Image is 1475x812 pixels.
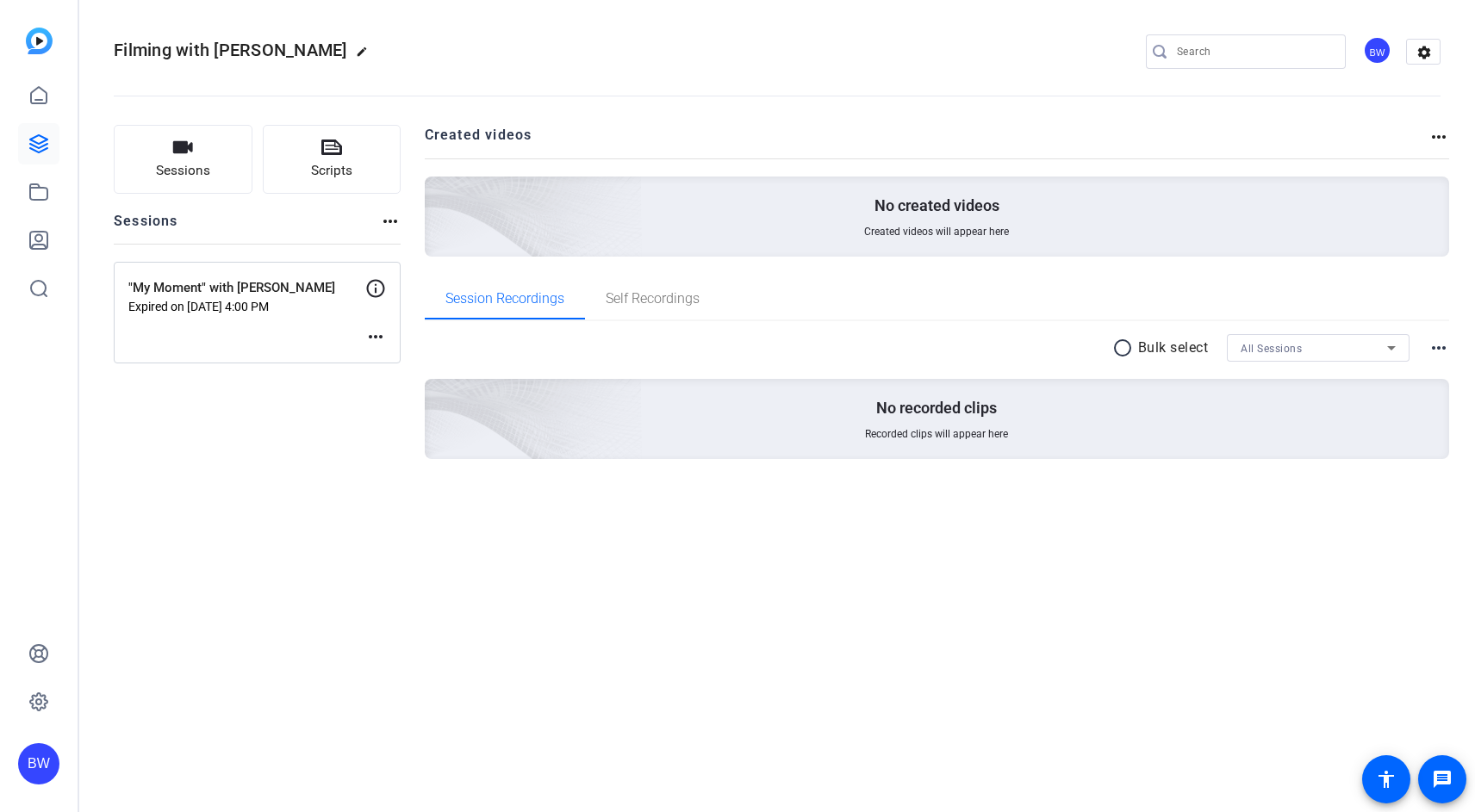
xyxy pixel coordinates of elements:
div: BW [1363,36,1391,65]
button: Sessions [114,125,252,194]
mat-icon: radio_button_unchecked [1112,338,1138,358]
span: All Sessions [1241,343,1302,355]
p: No recorded clips [876,398,997,418]
mat-icon: settings [1407,40,1441,65]
span: Scripts [311,161,352,181]
h2: Created videos [425,125,1429,158]
span: Session Recordings [445,292,564,306]
mat-icon: more_horiz [1428,127,1449,147]
mat-icon: edit [356,46,377,66]
span: Created videos will appear here [864,225,1009,239]
p: Bulk select [1138,338,1209,358]
mat-icon: more_horiz [1428,338,1449,358]
div: BW [18,743,59,784]
input: Search [1177,41,1332,62]
span: Self Recordings [606,292,700,306]
img: embarkstudio-empty-session.png [232,208,643,582]
ngx-avatar: Britney Walters-Chester [1363,36,1393,66]
h2: Sessions [114,211,178,244]
button: Scripts [263,125,401,194]
span: Recorded clips will appear here [865,427,1008,441]
mat-icon: message [1432,769,1453,790]
p: No created videos [874,195,999,216]
mat-icon: accessibility [1376,769,1397,790]
span: Filming with [PERSON_NAME] [114,40,347,60]
mat-icon: more_horiz [365,326,386,347]
span: Sessions [156,161,210,181]
p: Expired on [DATE] 4:00 PM [128,300,365,313]
p: "My Moment" with [PERSON_NAME] [128,278,365,298]
img: Creted videos background [232,6,643,380]
mat-icon: more_horiz [380,211,401,232]
img: blue-gradient.svg [26,28,53,54]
